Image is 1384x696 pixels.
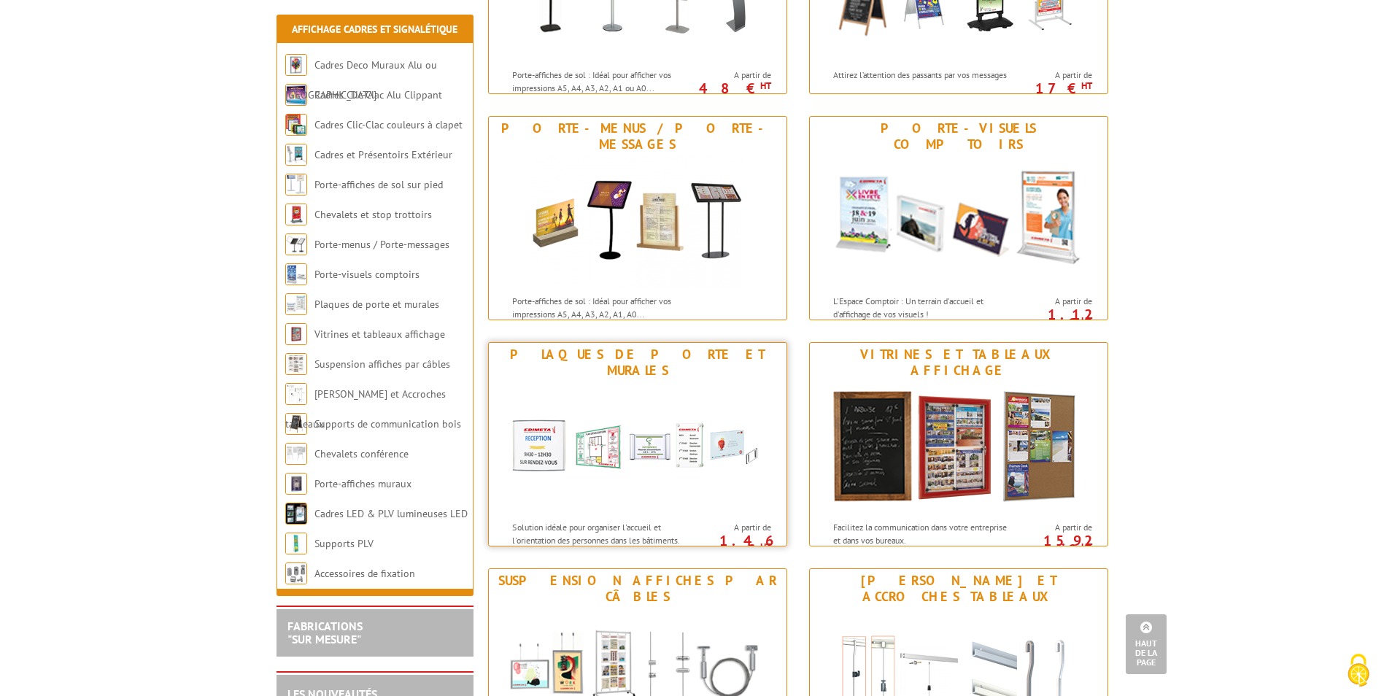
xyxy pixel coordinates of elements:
[314,477,411,490] a: Porte-affiches muraux
[512,521,693,546] p: Solution idéale pour organiser l'accueil et l'orientation des personnes dans les bâtiments.
[314,268,420,281] a: Porte-visuels comptoirs
[1010,536,1092,554] p: 15.92 €
[314,537,374,550] a: Supports PLV
[1018,522,1092,533] span: A partir de
[285,353,307,375] img: Suspension affiches par câbles
[285,293,307,315] img: Plaques de porte et murales
[287,619,363,646] a: FABRICATIONS"Sur Mesure"
[503,382,773,514] img: Plaques de porte et murales
[285,174,307,196] img: Porte-affiches de sol sur pied
[285,114,307,136] img: Cadres Clic-Clac couleurs à clapet
[285,443,307,465] img: Chevalets conférence
[813,573,1104,605] div: [PERSON_NAME] et Accroches tableaux
[285,323,307,345] img: Vitrines et tableaux affichage
[285,503,307,525] img: Cadres LED & PLV lumineuses LED
[314,88,442,101] a: Cadres Clic-Clac Alu Clippant
[689,536,771,554] p: 1.46 €
[285,58,437,101] a: Cadres Deco Muraux Alu ou [GEOGRAPHIC_DATA]
[1010,310,1092,328] p: 1.12 €
[492,347,783,379] div: Plaques de porte et murales
[285,562,307,584] img: Accessoires de fixation
[314,178,443,191] a: Porte-affiches de sol sur pied
[314,208,432,221] a: Chevalets et stop trottoirs
[1340,652,1377,689] img: Cookies (fenêtre modale)
[314,567,415,580] a: Accessoires de fixation
[1081,80,1092,92] sup: HT
[532,156,743,287] img: Porte-menus / Porte-messages
[285,233,307,255] img: Porte-menus / Porte-messages
[285,533,307,554] img: Supports PLV
[1081,541,1092,553] sup: HT
[285,263,307,285] img: Porte-visuels comptoirs
[492,120,783,152] div: Porte-menus / Porte-messages
[285,387,446,430] a: [PERSON_NAME] et Accroches tableaux
[292,23,457,36] a: Affichage Cadres et Signalétique
[314,417,461,430] a: Supports de communication bois
[285,473,307,495] img: Porte-affiches muraux
[833,295,1014,320] p: L'Espace Comptoir : Un terrain d'accueil et d'affichage de vos visuels !
[285,383,307,405] img: Cimaises et Accroches tableaux
[760,541,771,553] sup: HT
[314,507,468,520] a: Cadres LED & PLV lumineuses LED
[314,298,439,311] a: Plaques de porte et murales
[1010,84,1092,93] p: 17 €
[824,156,1094,287] img: Porte-visuels comptoirs
[809,342,1108,546] a: Vitrines et tableaux affichage Vitrines et tableaux affichage Facilitez la communication dans vot...
[285,144,307,166] img: Cadres et Présentoirs Extérieur
[285,54,307,76] img: Cadres Deco Muraux Alu ou Bois
[512,69,693,93] p: Porte-affiches de sol : Idéal pour afficher vos impressions A5, A4, A3, A2, A1 ou A0...
[285,204,307,225] img: Chevalets et stop trottoirs
[809,116,1108,320] a: Porte-visuels comptoirs Porte-visuels comptoirs L'Espace Comptoir : Un terrain d'accueil et d'aff...
[512,295,693,320] p: Porte-affiches de sol : Idéal pour afficher vos impressions A5, A4, A3, A2, A1, A0...
[1333,646,1384,696] button: Cookies (fenêtre modale)
[314,148,452,161] a: Cadres et Présentoirs Extérieur
[1018,295,1092,307] span: A partir de
[824,382,1094,514] img: Vitrines et tableaux affichage
[813,120,1104,152] div: Porte-visuels comptoirs
[314,357,450,371] a: Suspension affiches par câbles
[697,69,771,81] span: A partir de
[813,347,1104,379] div: Vitrines et tableaux affichage
[492,573,783,605] div: Suspension affiches par câbles
[314,118,463,131] a: Cadres Clic-Clac couleurs à clapet
[314,447,409,460] a: Chevalets conférence
[1081,314,1092,327] sup: HT
[833,521,1014,546] p: Facilitez la communication dans votre entreprise et dans vos bureaux.
[760,80,771,92] sup: HT
[697,522,771,533] span: A partir de
[689,84,771,93] p: 48 €
[833,69,1014,81] p: Attirez l’attention des passants par vos messages
[1018,69,1092,81] span: A partir de
[488,342,787,546] a: Plaques de porte et murales Plaques de porte et murales Solution idéale pour organiser l'accueil ...
[314,328,445,341] a: Vitrines et tableaux affichage
[1126,614,1167,674] a: Haut de la page
[488,116,787,320] a: Porte-menus / Porte-messages Porte-menus / Porte-messages Porte-affiches de sol : Idéal pour affi...
[314,238,449,251] a: Porte-menus / Porte-messages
